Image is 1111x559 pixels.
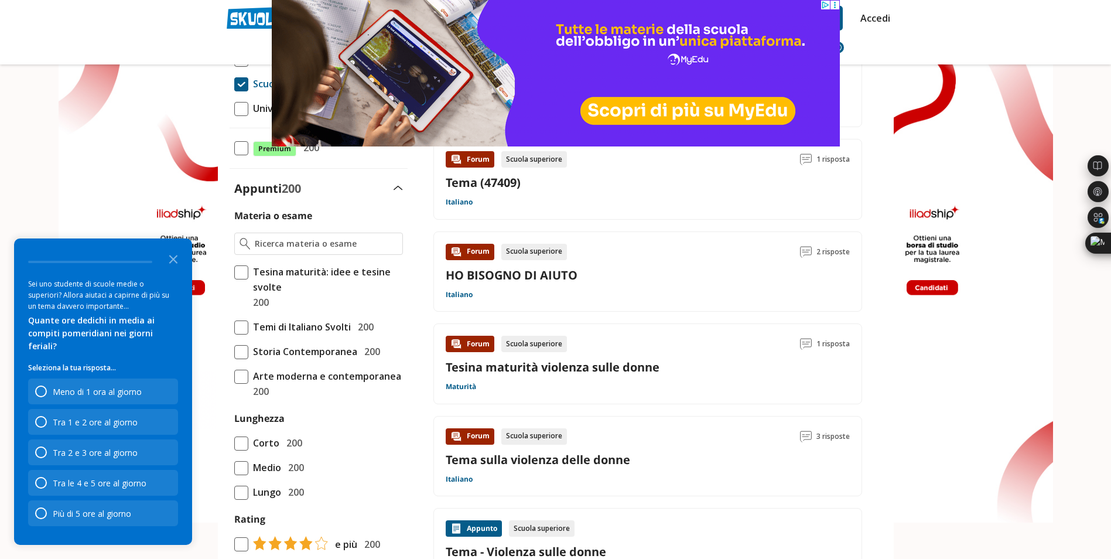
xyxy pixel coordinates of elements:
img: tasso di risposta 4+ [248,536,328,550]
label: Lunghezza [234,412,285,425]
div: Forum [446,428,494,445]
span: Università [248,101,300,116]
span: Arte moderna e contemporanea [248,369,401,384]
div: Scuola superiore [501,336,567,352]
div: Scuola superiore [501,244,567,260]
img: Forum contenuto [450,338,462,350]
p: Seleziona la tua risposta... [28,362,178,374]
div: Scuola superiore [501,151,567,168]
span: 200 [360,537,380,552]
img: Commenti lettura [800,431,812,442]
a: Maturità [446,382,476,391]
img: Forum contenuto [450,154,462,165]
img: Apri e chiudi sezione [394,186,403,190]
span: 200 [299,140,319,155]
a: Italiano [446,290,473,299]
span: e più [330,537,357,552]
label: Materia o esame [234,209,312,222]
div: Più di 5 ore al giorno [28,500,178,526]
div: Forum [446,244,494,260]
div: Forum [446,151,494,168]
a: HO BISOGNO DI AIUTO [446,267,577,283]
span: 200 [283,460,304,475]
button: Close the survey [162,247,185,270]
div: Meno di 1 ora al giorno [28,379,178,404]
div: Survey [14,238,192,545]
span: Corto [248,435,279,451]
a: Italiano [446,197,473,207]
span: 200 [283,485,304,500]
span: 2 risposte [816,244,850,260]
a: Accedi [860,6,885,30]
span: 200 [248,295,269,310]
div: Scuola superiore [509,520,575,537]
span: 200 [360,344,380,359]
a: Tema sulla violenza delle donne [446,452,630,468]
label: Appunti [234,180,301,196]
img: Appunti contenuto [450,523,462,534]
span: Premium [253,141,296,156]
img: Commenti lettura [800,154,812,165]
img: Ricerca materia o esame [240,238,251,250]
a: Italiano [446,475,473,484]
div: Appunto [446,520,502,537]
div: Tra 2 e 3 ore al giorno [53,447,138,458]
div: Tra le 4 e 5 ore al giorno [28,470,178,496]
span: Lungo [248,485,281,500]
div: Quante ore dedichi in media ai compiti pomeridiani nei giorni feriali? [28,314,178,353]
img: Forum contenuto [450,431,462,442]
div: Tra 1 e 2 ore al giorno [53,417,138,428]
span: Tesina maturità: idee e tesine svolte [248,264,403,295]
span: 200 [353,319,374,335]
label: Rating [234,512,403,527]
a: Tema (47409) [446,175,521,190]
div: Tra 1 e 2 ore al giorno [28,409,178,435]
img: Commenti lettura [800,246,812,258]
img: Commenti lettura [800,338,812,350]
span: Storia Contemporanea [248,344,357,359]
span: Temi di Italiano Svolti [248,319,351,335]
div: Tra le 4 e 5 ore al giorno [53,478,146,489]
span: 200 [248,384,269,399]
div: Meno di 1 ora al giorno [53,386,142,397]
div: Sei uno studente di scuole medie o superiori? Allora aiutaci a capirne di più su un tema davvero ... [28,278,178,312]
img: Forum contenuto [450,246,462,258]
span: 1 risposta [816,336,850,352]
a: Tesina maturità violenza sulle donne [446,359,659,375]
span: 3 risposte [816,428,850,445]
span: Medio [248,460,281,475]
span: 200 [282,180,301,196]
span: 1 risposta [816,151,850,168]
span: Scuola Superiore [248,76,330,91]
div: Scuola superiore [501,428,567,445]
div: Più di 5 ore al giorno [53,508,131,519]
span: 200 [282,435,302,451]
input: Ricerca materia o esame [255,238,397,250]
div: Tra 2 e 3 ore al giorno [28,439,178,465]
div: Forum [446,336,494,352]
